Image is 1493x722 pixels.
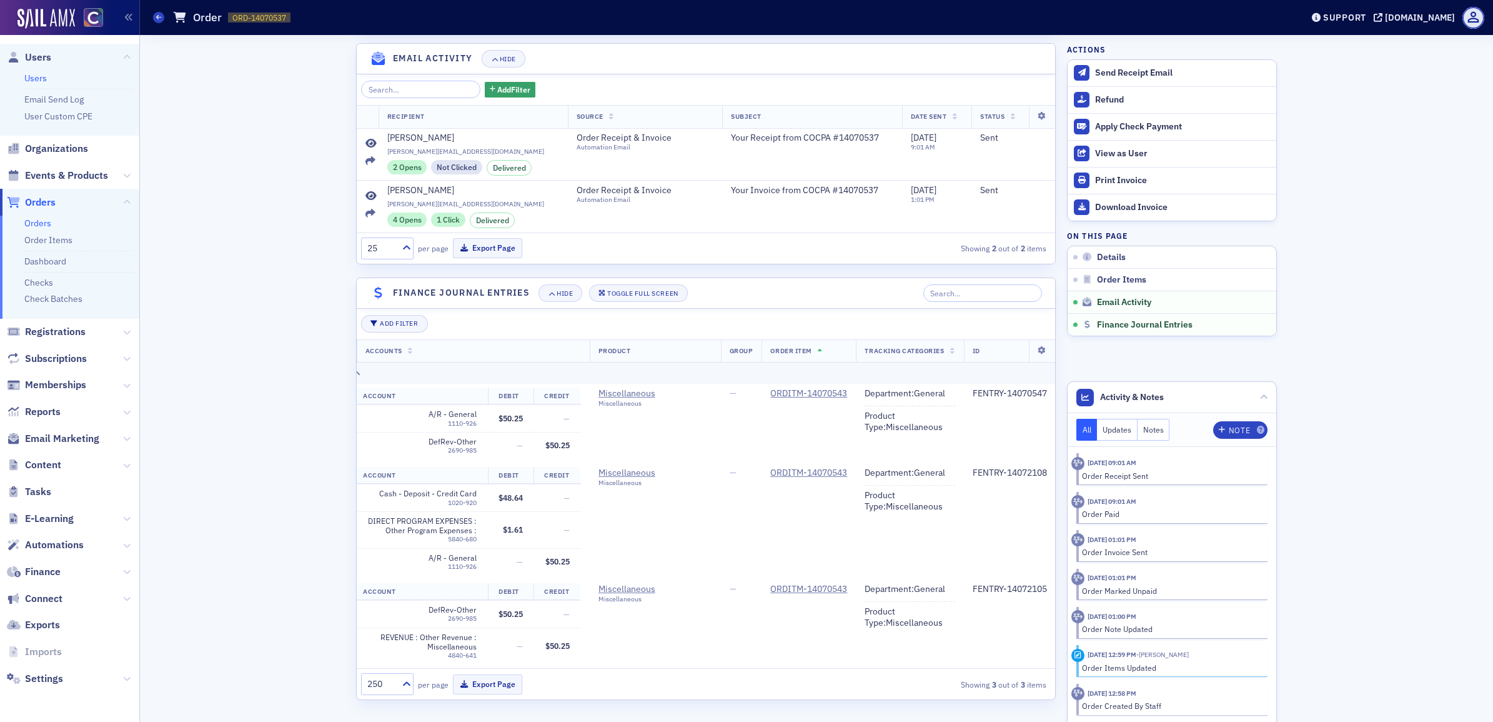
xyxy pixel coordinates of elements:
a: Connect [7,592,62,606]
span: — [563,413,570,423]
span: Automations [25,538,84,552]
div: 2690-985 [363,614,477,623]
span: Email Activity [1097,297,1151,308]
a: Exports [7,618,60,632]
span: Add Filter [497,84,530,95]
time: 10/8/2025 01:00 PM [1088,612,1136,621]
div: 2690-985 [363,446,477,454]
div: Sent [980,133,1046,144]
div: Delivered [470,213,515,228]
span: Tasks [25,485,51,499]
button: Send Receipt Email [1068,60,1276,86]
div: 25 [367,242,395,255]
input: Search… [361,81,480,98]
div: Apply Check Payment [1095,121,1270,133]
time: 1:01 PM [911,195,935,204]
span: Order Item [770,346,811,355]
th: Credit [533,388,580,405]
div: Delivered [487,160,532,175]
div: Miscellaneous [598,479,712,487]
span: ID [973,346,980,355]
div: Activity [1071,457,1084,470]
div: Hide [500,56,516,63]
span: Events & Products [25,169,108,183]
img: SailAMX [84,8,103,28]
div: Not Clicked [431,160,482,174]
div: [PERSON_NAME] [387,185,454,196]
button: Export Page [453,238,522,258]
a: E-Learning [7,512,74,526]
div: [DOMAIN_NAME] [1385,12,1455,23]
div: Activity [1071,687,1084,700]
a: Email Marketing [7,432,99,446]
span: $50.25 [545,556,570,566]
div: Activity [1071,572,1084,585]
th: Credit [533,467,580,484]
span: Tracking Categories [865,346,944,355]
div: Order Invoice Sent [1082,546,1259,558]
div: 5840-680 [363,535,477,543]
div: 4840-641 [363,651,477,659]
button: Add Filter [361,315,427,333]
a: Memberships [7,378,86,392]
span: Exports [25,618,60,632]
a: Users [24,73,47,84]
div: 1110-926 [363,419,477,428]
button: AddFilter [485,82,536,98]
time: 10/8/2025 01:01 PM [1088,573,1136,582]
button: Hide [482,50,525,68]
time: 10/8/2025 12:58 PM [1088,689,1136,698]
a: Subscriptions [7,352,87,366]
a: ORDITM-14070543 [770,584,847,595]
span: Group [730,346,753,355]
span: Your Invoice from COCPA #14070537 [731,185,878,196]
span: Your Receipt from COCPA #14070537 [731,133,879,144]
a: Print Invoice [1068,167,1276,194]
button: Refund [1068,86,1276,113]
div: ORDITM-14070543 [770,388,847,399]
span: $50.25 [545,440,570,450]
div: Order Items Updated [1082,662,1259,673]
span: — [517,641,523,651]
span: — [730,583,737,594]
div: Send Receipt Email [1095,68,1270,79]
a: Users [7,51,51,64]
div: ORDITM-14070543 [770,468,847,479]
label: per page [418,243,449,254]
span: Accounts [365,346,402,355]
a: Miscellaneous [598,468,712,479]
strong: 2 [1018,243,1027,254]
div: Miscellaneous [598,399,712,408]
div: FENTRY-14072105 [973,584,1047,595]
span: Subscriptions [25,352,87,366]
div: 1110-926 [363,563,477,571]
span: E-Learning [25,512,74,526]
div: Product Type : Miscellaneous [865,606,955,628]
a: Dashboard [24,256,66,267]
span: $50.25 [498,609,523,619]
div: Activity [1071,610,1084,623]
span: DefRev-Other [363,437,477,446]
div: Hide [557,290,573,297]
span: Order Receipt & Invoice [577,133,690,144]
span: [DATE] [911,184,936,196]
span: Brenda Astorga [1136,650,1189,659]
div: View as User [1095,148,1270,159]
h4: On this page [1067,230,1277,241]
th: Account [352,467,488,484]
span: Cash - Deposit - Credit Card [363,489,477,498]
div: Order Paid [1082,508,1259,519]
a: Events & Products [7,169,108,183]
span: Imports [25,645,62,659]
button: Export Page [453,674,522,694]
strong: 2 [990,243,998,254]
div: [PERSON_NAME] [387,133,454,144]
time: 10/8/2025 01:01 PM [1088,535,1136,544]
span: Product [598,346,631,355]
span: ORD-14070537 [232,13,286,23]
div: Product Type : Miscellaneous [865,490,955,512]
span: $48.64 [498,493,523,503]
span: Settings [25,672,63,686]
span: $1.61 [503,524,523,534]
